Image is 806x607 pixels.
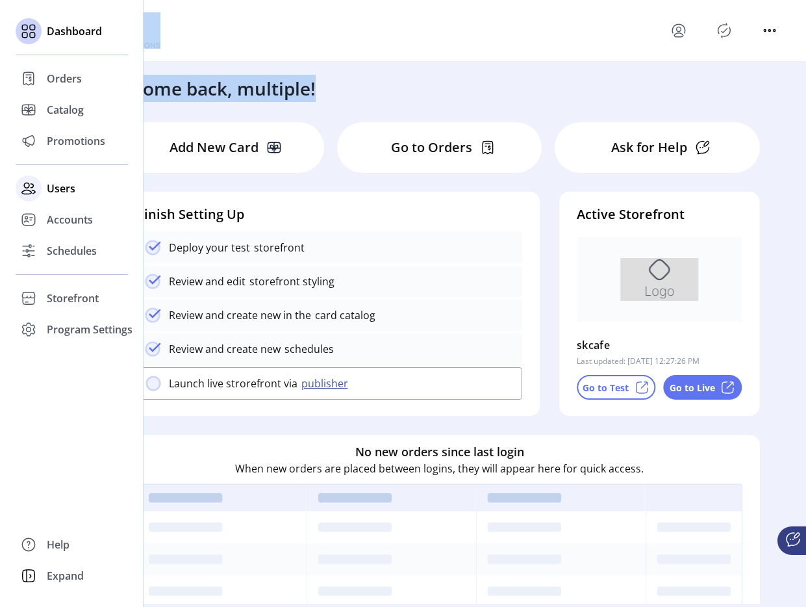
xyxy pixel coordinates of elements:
[577,355,699,367] p: Last updated: [DATE] 12:27:26 PM
[169,307,311,323] p: Review and create new in the
[137,205,522,224] h4: Finish Setting Up
[47,133,105,149] span: Promotions
[169,376,297,391] p: Launch live strorefront via
[47,23,102,39] span: Dashboard
[169,274,246,289] p: Review and edit
[311,307,375,323] p: card catalog
[47,71,82,86] span: Orders
[169,341,281,357] p: Review and create new
[714,20,735,41] button: Publisher Panel
[47,322,132,337] span: Program Settings
[246,274,334,289] p: storefront styling
[235,461,644,476] p: When new orders are placed between logins, they will appear here for quick access.
[47,291,99,306] span: Storefront
[101,75,316,102] h3: Welcome back, multiple!
[47,243,97,259] span: Schedules
[668,20,689,41] button: menu
[391,138,472,157] p: Go to Orders
[170,138,258,157] p: Add New Card
[47,568,84,584] span: Expand
[47,537,69,552] span: Help
[281,341,334,357] p: schedules
[297,376,356,391] button: publisher
[47,212,93,227] span: Accounts
[250,240,305,255] p: storefront
[355,443,524,461] h6: No new orders since last login
[47,102,84,118] span: Catalog
[583,381,629,394] p: Go to Test
[577,335,610,355] p: skcafe
[169,240,250,255] p: Deploy your test
[47,181,75,196] span: Users
[759,20,780,41] button: menu
[577,205,742,224] h4: Active Storefront
[611,138,687,157] p: Ask for Help
[670,381,715,394] p: Go to Live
